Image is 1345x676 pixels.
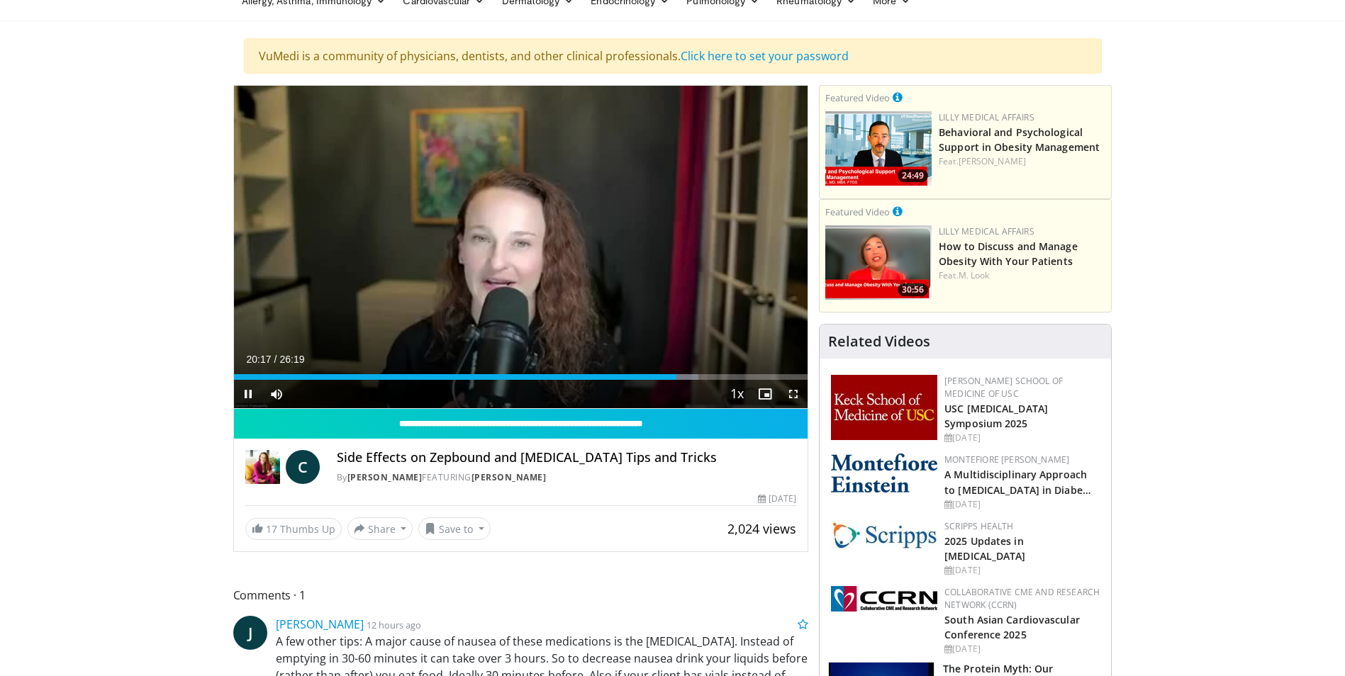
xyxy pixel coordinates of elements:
[234,374,808,380] div: Progress Bar
[944,520,1013,532] a: Scripps Health
[825,111,932,186] a: 24:49
[944,432,1100,444] div: [DATE]
[825,225,932,300] a: 30:56
[825,91,890,104] small: Featured Video
[825,225,932,300] img: c98a6a29-1ea0-4bd5-8cf5-4d1e188984a7.png.150x105_q85_crop-smart_upscale.png
[898,283,928,296] span: 30:56
[276,616,364,632] a: [PERSON_NAME]
[244,38,1102,74] div: VuMedi is a community of physicians, dentists, and other clinical professionals.
[234,380,262,408] button: Pause
[939,111,1034,123] a: Lilly Medical Affairs
[337,450,796,466] h4: Side Effects on Zepbound and [MEDICAL_DATA] Tips and Tricks
[959,269,990,281] a: M. Look
[831,454,937,492] img: b0142b4c-93a1-4b58-8f91-5265c282693c.png.150x105_q85_autocrop_double_scale_upscale_version-0.2.png
[722,380,751,408] button: Playback Rate
[233,616,267,650] a: J
[727,520,796,537] span: 2,024 views
[337,471,796,484] div: By FEATURING
[944,375,1063,400] a: [PERSON_NAME] School of Medicine of USC
[367,619,421,631] small: 12 hours ago
[939,125,1100,154] a: Behavioral and Psychological Support in Obesity Management
[944,454,1069,466] a: Montefiore [PERSON_NAME]
[233,586,809,604] span: Comments 1
[825,205,890,218] small: Featured Video
[944,586,1100,611] a: Collaborative CME and Research Network (CCRN)
[245,450,280,484] img: Dr. Carolynn Francavilla
[828,333,930,350] h4: Related Videos
[939,155,1105,168] div: Feat.
[944,468,1091,496] a: A Multidisciplinary Approach to [MEDICAL_DATA] in Diabe…
[939,225,1034,237] a: Lilly Medical Affairs
[234,86,808,409] video-js: Video Player
[831,586,937,612] img: a04ee3ba-8487-4636-b0fb-5e8d268f3737.png.150x105_q85_autocrop_double_scale_upscale_version-0.2.png
[939,269,1105,282] div: Feat.
[939,240,1078,268] a: How to Discuss and Manage Obesity With Your Patients
[944,534,1025,563] a: 2025 Updates in [MEDICAL_DATA]
[959,155,1026,167] a: [PERSON_NAME]
[779,380,808,408] button: Fullscreen
[279,354,304,365] span: 26:19
[898,169,928,182] span: 24:49
[944,402,1048,430] a: USC [MEDICAL_DATA] Symposium 2025
[347,517,413,540] button: Share
[758,492,796,505] div: [DATE]
[681,48,849,64] a: Click here to set your password
[944,564,1100,577] div: [DATE]
[274,354,277,365] span: /
[944,613,1080,641] a: South Asian Cardiovascular Conference 2025
[944,643,1100,655] div: [DATE]
[262,380,291,408] button: Mute
[247,354,272,365] span: 20:17
[347,471,423,483] a: [PERSON_NAME]
[418,517,491,540] button: Save to
[245,518,342,540] a: 17 Thumbs Up
[831,375,937,440] img: 7b941f1f-d101-407a-8bfa-07bd47db01ba.png.150x105_q85_autocrop_double_scale_upscale_version-0.2.jpg
[266,522,277,536] span: 17
[751,380,779,408] button: Enable picture-in-picture mode
[944,498,1100,511] div: [DATE]
[286,450,320,484] a: C
[471,471,547,483] a: [PERSON_NAME]
[831,520,937,549] img: c9f2b0b7-b02a-4276-a72a-b0cbb4230bc1.jpg.150x105_q85_autocrop_double_scale_upscale_version-0.2.jpg
[825,111,932,186] img: ba3304f6-7838-4e41-9c0f-2e31ebde6754.png.150x105_q85_crop-smart_upscale.png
